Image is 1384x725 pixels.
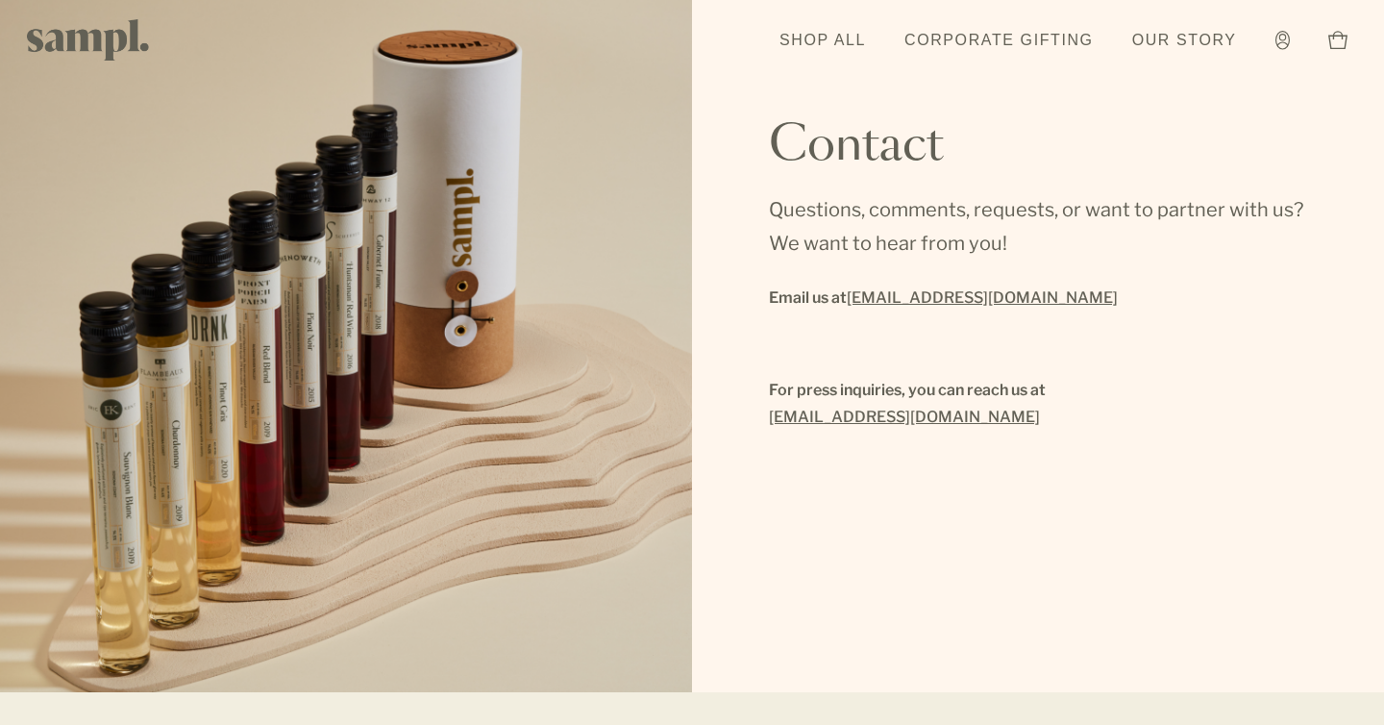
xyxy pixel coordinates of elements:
[769,123,944,169] h1: Contact
[895,19,1103,62] a: Corporate Gifting
[847,285,1118,312] a: [EMAIL_ADDRESS][DOMAIN_NAME]
[1123,19,1247,62] a: Our Story
[770,19,876,62] a: Shop All
[769,404,1040,431] a: [EMAIL_ADDRESS][DOMAIN_NAME]
[769,288,1118,307] strong: Email us at
[27,19,150,61] img: Sampl logo
[769,193,1307,261] p: Questions, comments, requests, or want to partner with us? We want to hear from you!
[769,381,1046,399] strong: For press inquiries, you can reach us at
